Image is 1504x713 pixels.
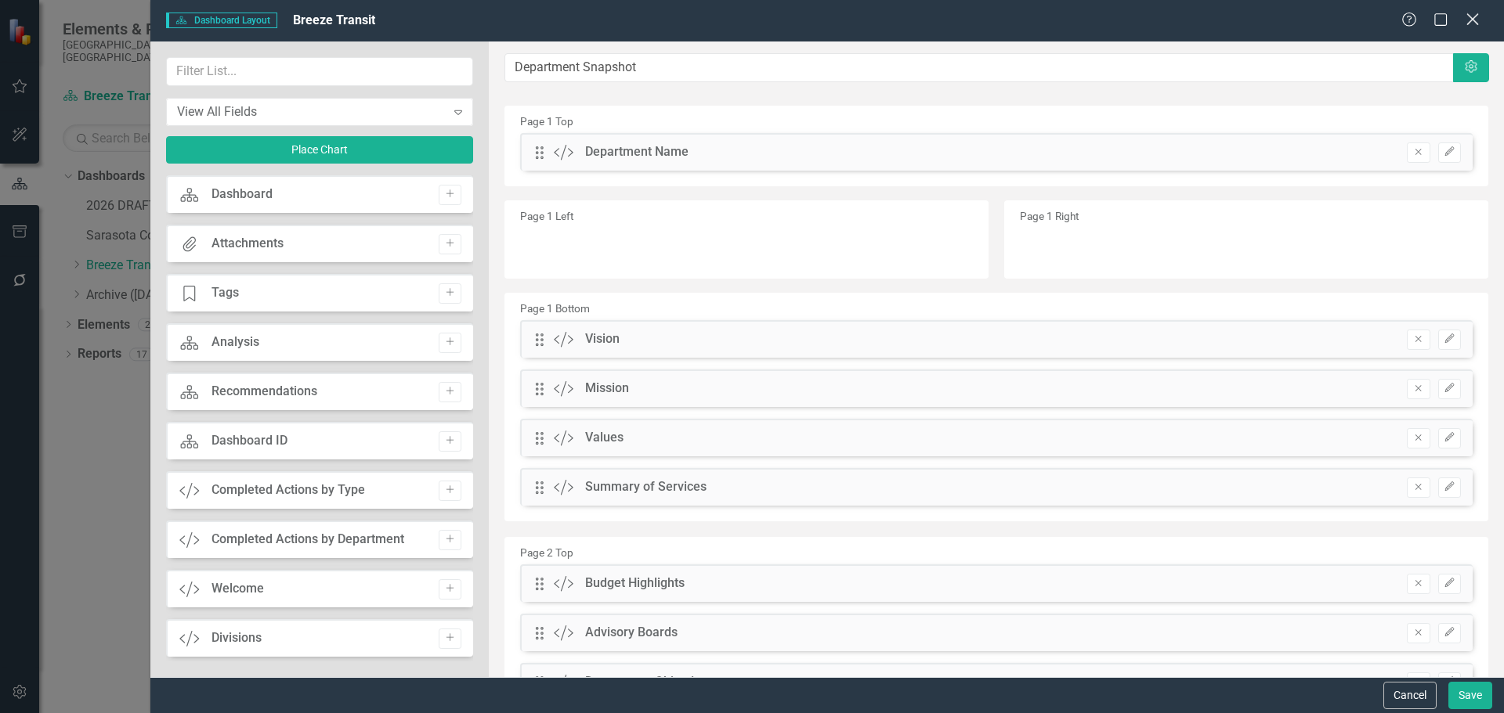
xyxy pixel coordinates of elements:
div: Recommendations [211,383,317,401]
small: Page 1 Bottom [520,302,590,315]
small: Page 1 Top [520,115,573,128]
div: Department Objectives [585,673,714,691]
div: Budget Highlights [585,574,685,592]
div: Attachments [211,235,284,253]
div: Tags [211,284,239,302]
div: Welcome [211,580,264,598]
button: Cancel [1383,682,1437,709]
small: Page 1 Left [520,210,573,222]
div: Divisions [211,629,262,647]
button: Save [1448,682,1492,709]
div: Dashboard [211,185,273,203]
small: Page 1 Right [1020,210,1079,222]
div: View All Fields [177,103,446,121]
div: Analysis [211,333,259,351]
small: Page 2 Top [520,546,573,559]
span: Dashboard Layout [166,13,277,28]
div: Completed Actions by Type [211,481,365,499]
div: Summary of Services [585,478,707,496]
div: Department Name [585,143,689,161]
div: Dashboard ID [211,432,287,450]
span: Breeze Transit [293,13,375,27]
div: Advisory Boards [585,624,678,642]
div: Mission [585,380,629,398]
input: Filter List... [166,57,473,86]
input: Layout Name [504,53,1455,82]
button: Place Chart [166,136,473,164]
div: Completed Actions by Department [211,531,404,549]
div: Vision [585,330,620,348]
div: Values [585,429,624,447]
